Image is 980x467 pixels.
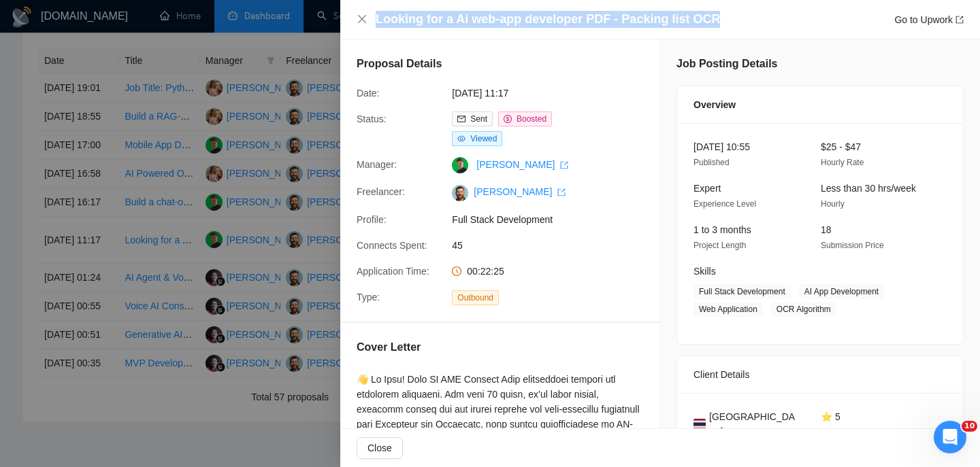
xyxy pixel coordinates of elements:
span: OCR Algorithm [771,302,836,317]
img: c1-JWQDXWEy3CnA6sRtFzzU22paoDq5cZnWyBNc3HWqwvuW0qNnjm1CMP-YmbEEtPC [452,185,468,201]
span: Date: [357,88,379,99]
span: Hourly [821,199,845,209]
span: 00:22:25 [467,266,504,277]
span: Connects Spent: [357,240,427,251]
span: dollar [504,115,512,123]
span: Expert [693,183,721,194]
span: Experience Level [693,199,756,209]
span: Type: [357,292,380,302]
span: 1 to 3 months [693,224,751,235]
span: Profile: [357,214,387,225]
span: Published [693,158,730,167]
span: export [955,16,964,24]
div: Client Details [693,356,947,393]
span: Application Time: [357,266,429,277]
h5: Cover Letter [357,339,421,356]
span: Sent [470,114,487,124]
iframe: Intercom live chat [934,421,966,453]
a: [PERSON_NAME] export [474,186,566,197]
span: ⭐ 5 [821,411,840,422]
span: eye [457,135,465,143]
button: Close [357,437,403,459]
span: Full Stack Development [452,212,656,227]
span: 10 [962,421,977,432]
span: Submission Price [821,241,884,250]
span: Project Length [693,241,746,250]
span: [DATE] 11:17 [452,86,656,101]
a: [PERSON_NAME] export [476,159,568,170]
span: Close [367,440,392,455]
span: [DATE] 10:55 [693,141,750,152]
span: export [557,188,566,196]
span: 45 [452,238,656,253]
h5: Job Posting Details [676,56,777,72]
span: Full Stack Development [693,284,791,299]
span: Manager: [357,159,397,170]
span: 18 [821,224,832,235]
span: Outbound [452,290,499,305]
button: Close [357,14,367,25]
a: Go to Upworkexport [894,14,964,25]
span: Less than 30 hrs/week [821,183,916,194]
span: Status: [357,114,387,124]
h4: Looking for a Ai web-app developer PDF - Packing list OCR [376,11,720,28]
span: [GEOGRAPHIC_DATA] [709,409,799,439]
span: Boosted [517,114,546,124]
span: Freelancer: [357,186,405,197]
span: $25 - $47 [821,141,861,152]
span: clock-circle [452,266,461,276]
span: AI App Development [799,284,884,299]
span: mail [457,115,465,123]
span: close [357,14,367,24]
span: Viewed [470,134,497,143]
span: Skills [693,266,716,277]
span: export [560,161,568,169]
img: 🇹🇭 [693,417,706,432]
span: Hourly Rate [821,158,864,167]
span: Average Feedback [821,428,889,437]
span: Web Application [693,302,763,317]
span: Overview [693,97,736,112]
h5: Proposal Details [357,56,442,72]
